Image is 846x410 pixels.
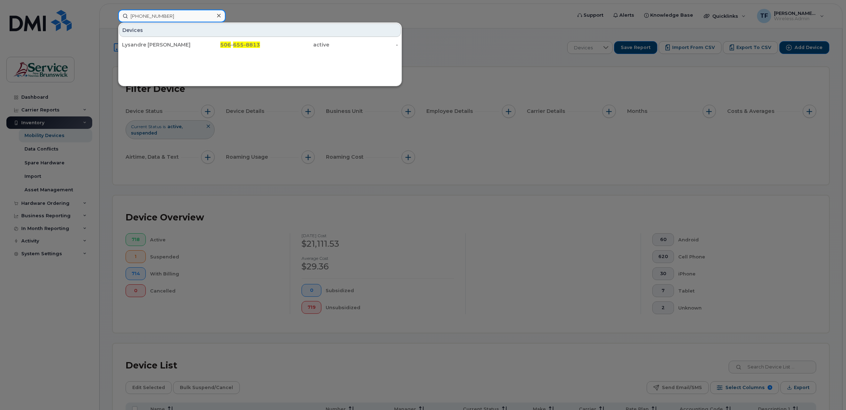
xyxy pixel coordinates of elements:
div: - [329,41,398,48]
div: active [260,41,329,48]
span: 506 [220,42,231,48]
span: 655-8813 [233,42,260,48]
div: - [191,41,260,48]
div: Lysandre [PERSON_NAME] [122,41,191,48]
a: Lysandre [PERSON_NAME]506-655-8813active- [119,38,401,51]
div: Devices [119,23,401,37]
